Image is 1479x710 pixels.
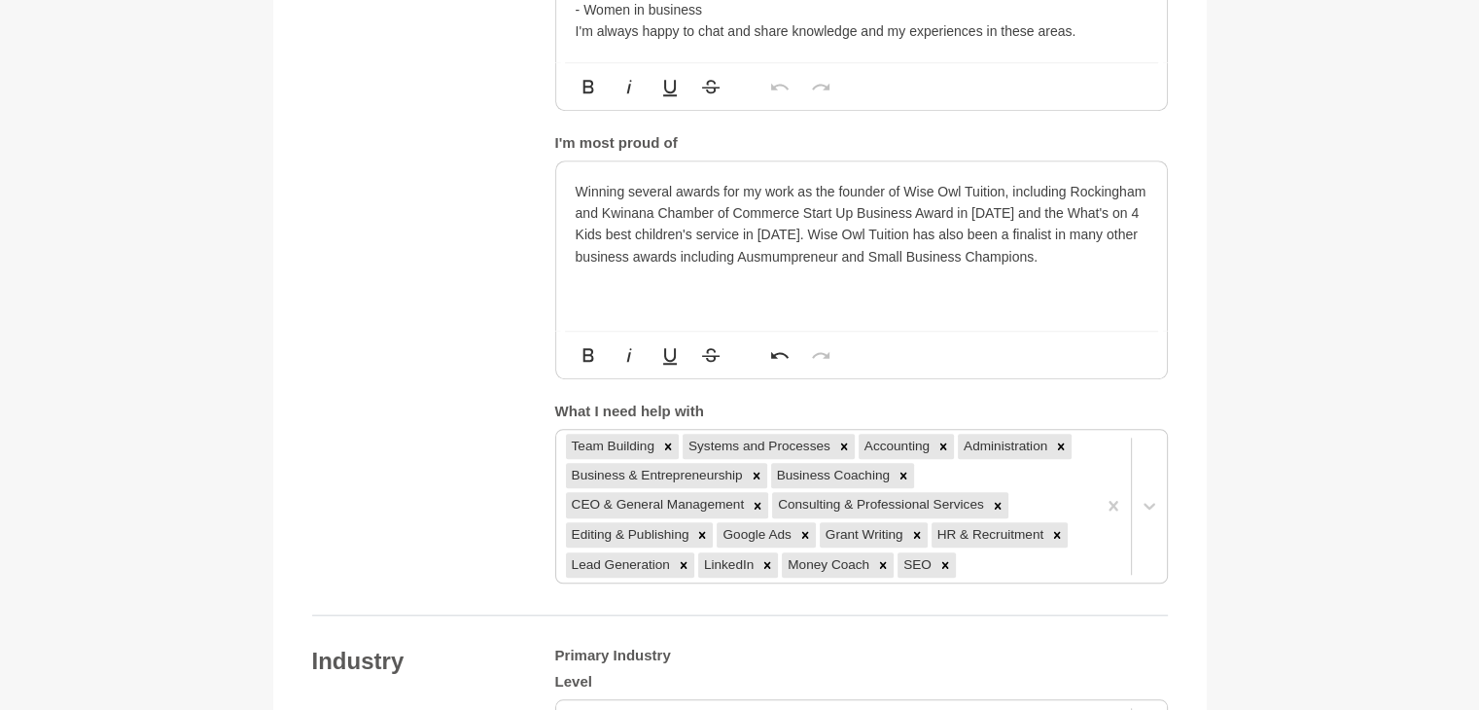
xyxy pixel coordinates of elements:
div: Consulting & Professional Services [772,492,987,517]
div: Editing & Publishing [566,522,692,548]
div: LinkedIn [698,552,757,578]
div: Team Building [566,434,657,459]
div: CEO & General Management [566,492,748,517]
button: Redo (Ctrl+Shift+Z) [802,336,839,374]
h5: Level [555,673,1168,692]
div: Google Ads [717,522,793,548]
div: Lead Generation [566,552,673,578]
button: Italic (Ctrl+I) [611,67,648,106]
button: Underline (Ctrl+U) [651,336,688,374]
button: Redo (Ctrl+Shift+Z) [802,67,839,106]
p: Winning several awards for my work as the founder of Wise Owl Tuition, including Rockingham and K... [576,181,1147,268]
div: Business Coaching [771,463,893,488]
p: I'm always happy to chat and share knowledge and my experiences in these areas. [576,20,1147,42]
div: Systems and Processes [683,434,833,459]
h5: What I need help with [555,403,1168,421]
button: Underline (Ctrl+U) [651,67,688,106]
div: Business & Entrepreneurship [566,463,746,488]
button: Strikethrough (Ctrl+S) [692,67,729,106]
button: Bold (Ctrl+B) [570,67,607,106]
button: Italic (Ctrl+I) [611,336,648,374]
h5: Primary Industry [555,647,1168,665]
button: Undo (Ctrl+Z) [761,336,798,374]
button: Bold (Ctrl+B) [570,336,607,374]
button: Undo (Ctrl+Z) [761,67,798,106]
div: Money Coach [782,552,872,578]
div: Grant Writing [820,522,906,548]
div: SEO [898,552,934,578]
div: Administration [958,434,1050,459]
div: Accounting [859,434,933,459]
div: HR & Recruitment [932,522,1047,548]
h4: Industry [312,647,516,676]
h5: I'm most proud of [555,134,1168,153]
button: Strikethrough (Ctrl+S) [692,336,729,374]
